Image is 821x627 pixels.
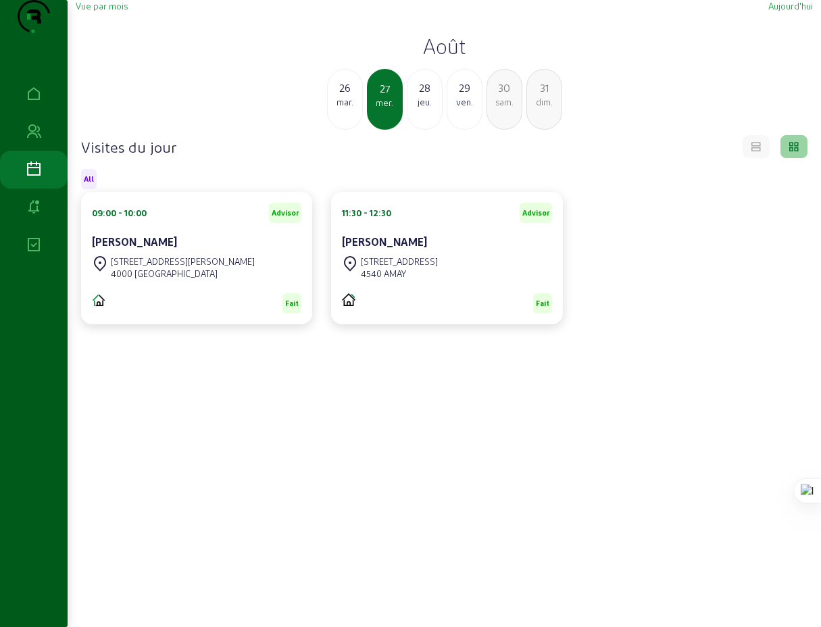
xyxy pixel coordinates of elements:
[81,137,176,156] h4: Visites du jour
[328,96,362,108] div: mar.
[92,293,105,307] img: CITE
[768,1,813,11] span: Aujourd'hui
[342,293,355,306] img: PVELEC
[487,80,522,96] div: 30
[368,80,401,97] div: 27
[84,174,94,184] span: All
[342,235,427,248] cam-card-title: [PERSON_NAME]
[328,80,362,96] div: 26
[76,1,128,11] span: Vue par mois
[92,235,177,248] cam-card-title: [PERSON_NAME]
[92,207,147,219] div: 09:00 - 10:00
[536,299,549,308] span: Fait
[447,80,482,96] div: 29
[111,268,255,280] div: 4000 [GEOGRAPHIC_DATA]
[527,80,562,96] div: 31
[272,208,299,218] span: Advisor
[111,255,255,268] div: [STREET_ADDRESS][PERSON_NAME]
[447,96,482,108] div: ven.
[522,208,549,218] span: Advisor
[407,80,442,96] div: 28
[76,34,813,58] h2: Août
[407,96,442,108] div: jeu.
[361,268,438,280] div: 4540 AMAY
[368,97,401,109] div: mer.
[361,255,438,268] div: [STREET_ADDRESS]
[527,96,562,108] div: dim.
[342,207,391,219] div: 11:30 - 12:30
[285,299,299,308] span: Fait
[487,96,522,108] div: sam.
